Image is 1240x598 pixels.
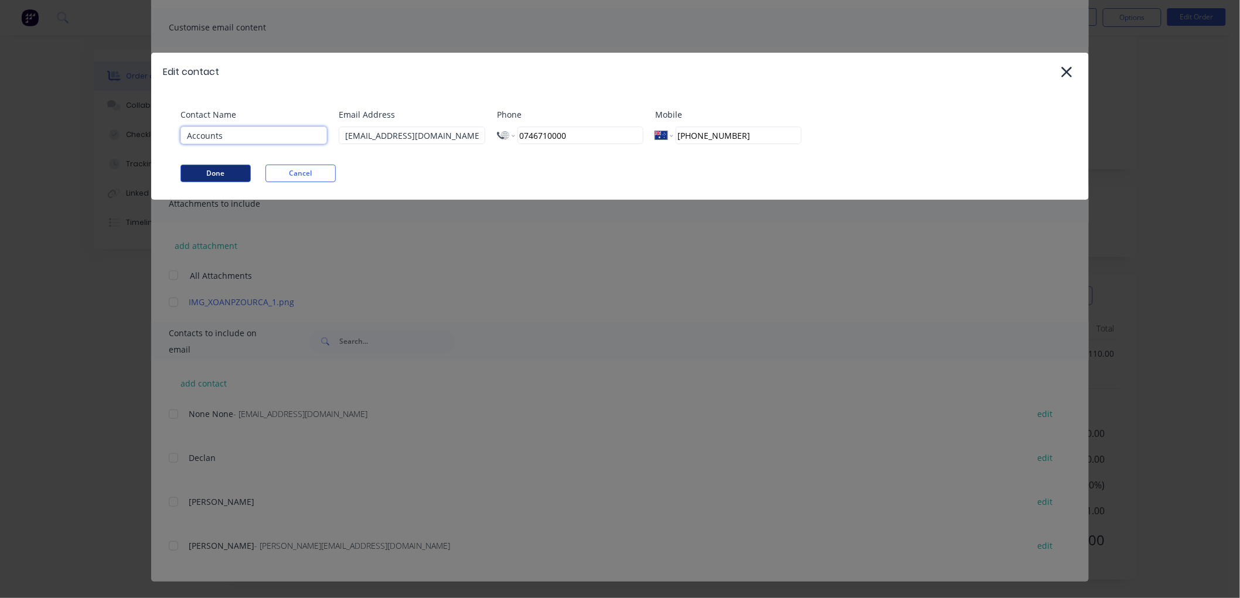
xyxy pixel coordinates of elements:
label: Email Address [339,108,485,121]
button: Cancel [265,165,336,182]
label: Phone [497,108,643,121]
label: Mobile [655,108,802,121]
button: Done [180,165,251,182]
label: Contact Name [180,108,327,121]
div: Edit contact [163,65,219,79]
